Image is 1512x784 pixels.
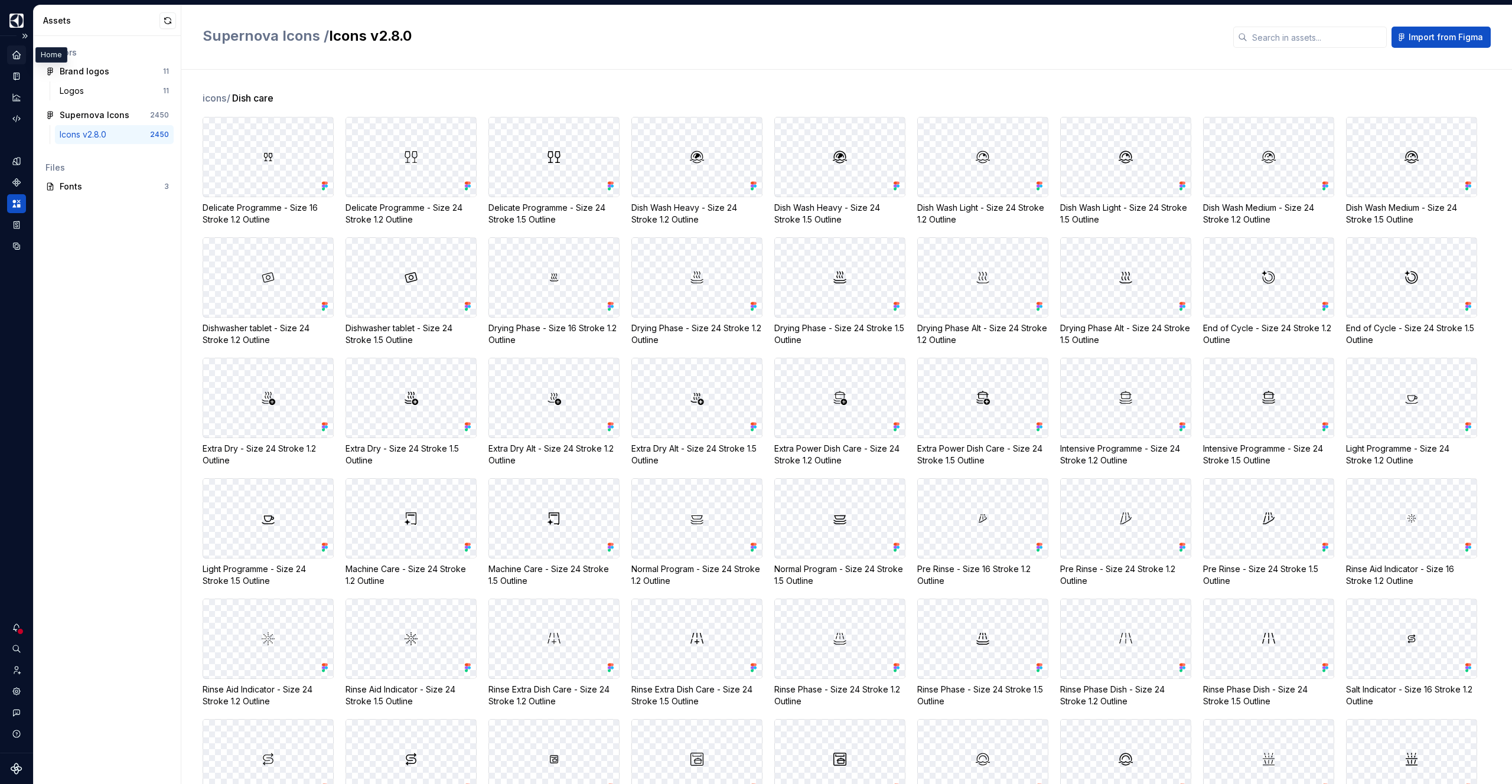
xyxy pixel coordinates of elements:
[774,322,905,346] div: Drying Phase - Size 24 Stroke 1.5 Outline
[203,684,334,707] div: Rinse Aid Indicator - Size 24 Stroke 1.2 Outline
[774,202,905,226] div: Dish Wash Heavy - Size 24 Stroke 1.5 Outline
[7,109,26,128] a: Code automation
[203,443,334,466] div: Extra Dry - Size 24 Stroke 1.2 Outline
[1060,443,1191,466] div: Intensive Programme - Size 24 Stroke 1.2 Outline
[917,443,1048,466] div: Extra Power Dish Care - Size 24 Stroke 1.5 Outline
[60,181,164,192] div: Fonts
[43,15,159,27] div: Assets
[1203,322,1334,346] div: End of Cycle - Size 24 Stroke 1.2 Outline
[1060,322,1191,346] div: Drying Phase Alt - Size 24 Stroke 1.5 Outline
[163,67,169,76] div: 11
[1203,563,1334,587] div: Pre Rinse - Size 24 Stroke 1.5 Outline
[7,639,26,658] button: Search ⌘K
[55,125,174,144] a: Icons v2.8.02450
[631,202,762,226] div: Dish Wash Heavy - Size 24 Stroke 1.2 Outline
[41,106,174,125] a: Supernova Icons2450
[45,47,169,58] div: Vectors
[7,88,26,107] a: Analytics
[774,684,905,707] div: Rinse Phase - Size 24 Stroke 1.2 Outline
[7,703,26,722] button: Contact support
[346,322,477,346] div: Dishwasher tablet - Size 24 Stroke 1.5 Outline
[7,45,26,64] a: Home
[7,215,26,234] a: Storybook stories
[232,91,273,105] span: Dish care
[774,563,905,587] div: Normal Program - Size 24 Stroke 1.5 Outline
[346,443,477,466] div: Extra Dry - Size 24 Stroke 1.5 Outline
[203,91,231,105] span: icons
[917,322,1048,346] div: Drying Phase Alt - Size 24 Stroke 1.2 Outline
[774,443,905,466] div: Extra Power Dish Care - Size 24 Stroke 1.2 Outline
[1392,27,1491,48] button: Import from Figma
[60,109,129,121] div: Supernova Icons
[1060,202,1191,226] div: Dish Wash Light - Size 24 Stroke 1.5 Outline
[488,322,620,346] div: Drying Phase - Size 16 Stroke 1.2 Outline
[917,202,1048,226] div: Dish Wash Light - Size 24 Stroke 1.2 Outline
[164,182,169,191] div: 3
[203,202,334,226] div: Delicate Programme - Size 16 Stroke 1.2 Outline
[917,684,1048,707] div: Rinse Phase - Size 24 Stroke 1.5 Outline
[7,661,26,680] a: Invite team
[1346,202,1477,226] div: Dish Wash Medium - Size 24 Stroke 1.5 Outline
[45,162,169,174] div: Files
[163,86,169,96] div: 11
[35,47,67,63] div: Home
[41,177,174,196] a: Fonts3
[488,684,620,707] div: Rinse Extra Dish Care - Size 24 Stroke 1.2 Outline
[631,563,762,587] div: Normal Program - Size 24 Stroke 1.2 Outline
[1346,563,1477,587] div: Rinse Aid Indicator - Size 16 Stroke 1.2 Outline
[1203,443,1334,466] div: Intensive Programme - Size 24 Stroke 1.5 Outline
[7,618,26,637] button: Notifications
[1247,27,1387,48] input: Search in assets...
[60,66,109,77] div: Brand logos
[7,173,26,192] a: Components
[1203,684,1334,707] div: Rinse Phase Dish - Size 24 Stroke 1.5 Outline
[1203,202,1334,226] div: Dish Wash Medium - Size 24 Stroke 1.2 Outline
[488,202,620,226] div: Delicate Programme - Size 24 Stroke 1.5 Outline
[488,443,620,466] div: Extra Dry Alt - Size 24 Stroke 1.2 Outline
[9,14,24,28] img: 1131f18f-9b94-42a4-847a-eabb54481545.png
[150,130,169,139] div: 2450
[631,322,762,346] div: Drying Phase - Size 24 Stroke 1.2 Outline
[1346,443,1477,466] div: Light Programme - Size 24 Stroke 1.2 Outline
[203,563,334,587] div: Light Programme - Size 24 Stroke 1.5 Outline
[1060,563,1191,587] div: Pre Rinse - Size 24 Stroke 1.2 Outline
[1346,322,1477,346] div: End of Cycle - Size 24 Stroke 1.5 Outline
[7,682,26,701] div: Settings
[7,237,26,256] a: Data sources
[7,152,26,171] a: Design tokens
[55,81,174,100] a: Logos11
[203,322,334,346] div: Dishwasher tablet - Size 24 Stroke 1.2 Outline
[11,763,22,775] a: Supernova Logo
[227,92,230,104] span: /
[346,563,477,587] div: Machine Care - Size 24 Stroke 1.2 Outline
[17,28,33,44] button: Expand sidebar
[41,62,174,81] a: Brand logos11
[917,563,1048,587] div: Pre Rinse - Size 16 Stroke 1.2 Outline
[203,27,329,44] span: Supernova Icons /
[346,684,477,707] div: Rinse Aid Indicator - Size 24 Stroke 1.5 Outline
[60,129,111,141] div: Icons v2.8.0
[1409,31,1483,43] span: Import from Figma
[631,443,762,466] div: Extra Dry Alt - Size 24 Stroke 1.5 Outline
[7,194,26,213] div: Assets
[7,67,26,86] a: Documentation
[150,110,169,120] div: 2450
[1346,684,1477,707] div: Salt Indicator - Size 16 Stroke 1.2 Outline
[346,202,477,226] div: Delicate Programme - Size 24 Stroke 1.2 Outline
[203,27,1219,45] h2: Icons v2.8.0
[60,85,89,97] div: Logos
[488,563,620,587] div: Machine Care - Size 24 Stroke 1.5 Outline
[631,684,762,707] div: Rinse Extra Dish Care - Size 24 Stroke 1.5 Outline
